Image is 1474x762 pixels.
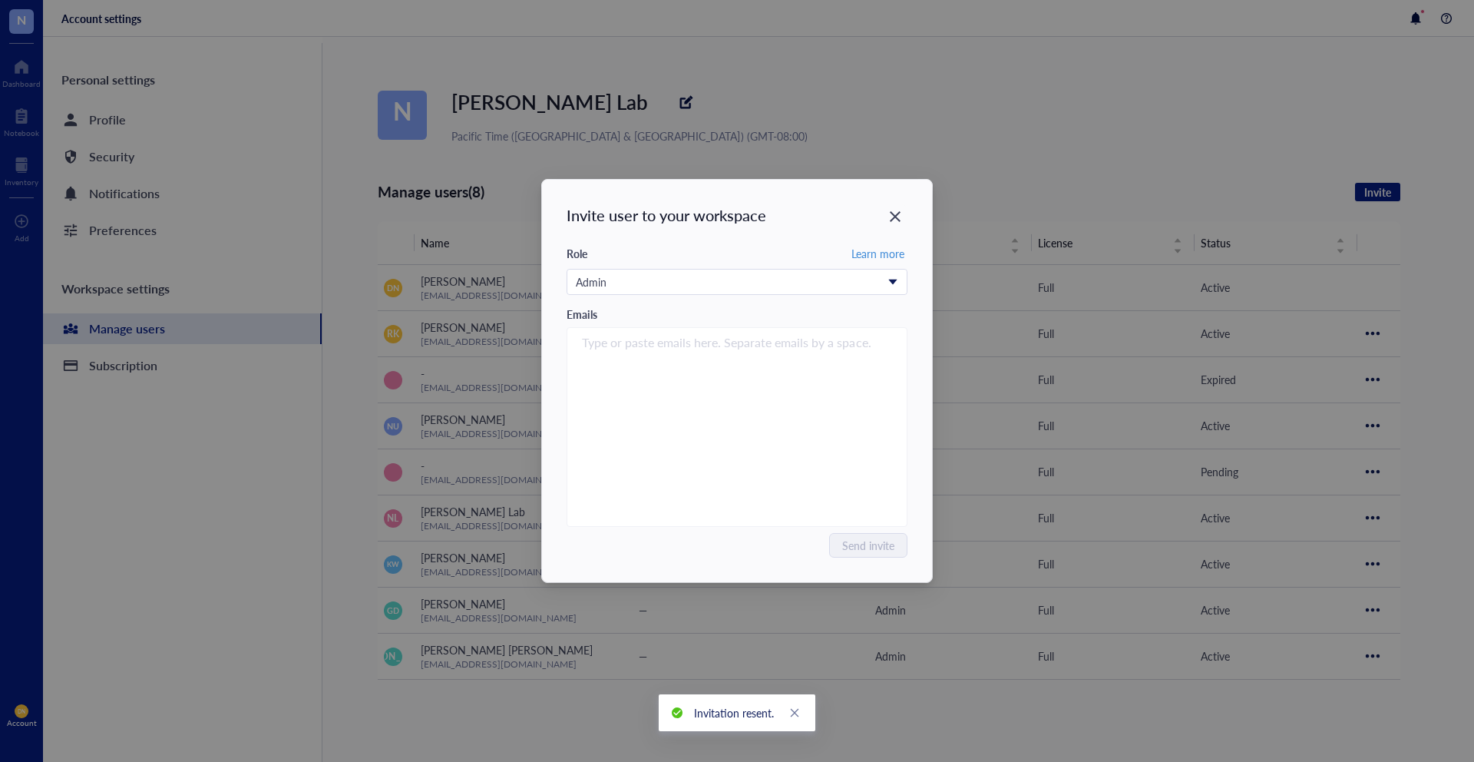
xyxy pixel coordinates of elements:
span: close [789,707,800,718]
div: Invitation resent. [694,704,774,721]
div: Admin [576,273,881,290]
button: Close [883,204,907,229]
span: Close [883,207,907,226]
button: Send invite [829,533,907,558]
a: Close [786,704,803,721]
div: Emails [567,307,597,321]
div: Role [567,247,587,260]
div: Invite user to your workspace [567,204,907,226]
span: Learn more [851,247,904,260]
button: Learn more [848,244,907,263]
